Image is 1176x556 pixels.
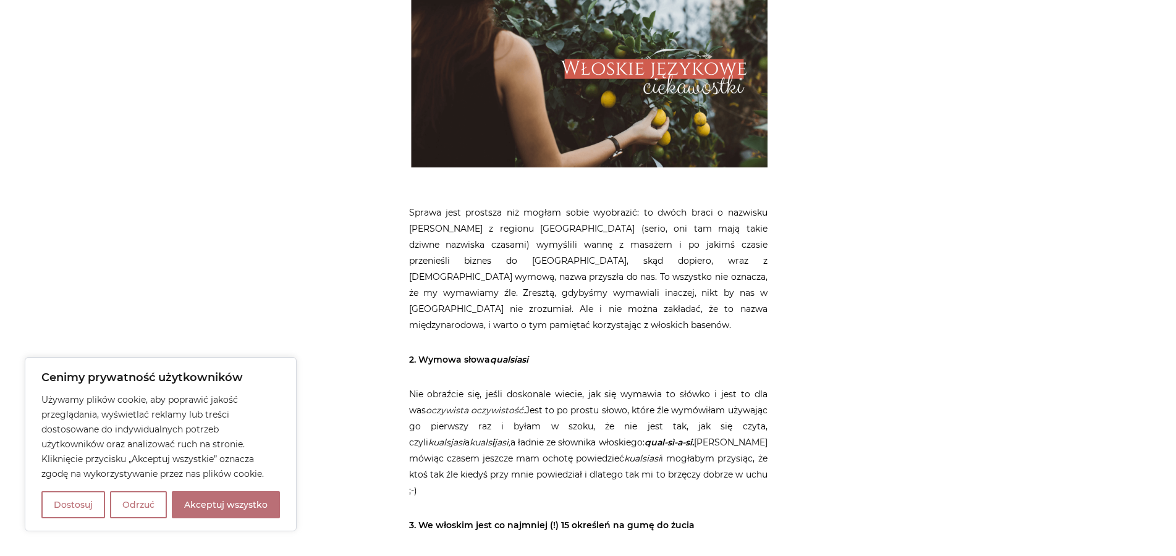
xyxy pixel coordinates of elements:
[409,520,695,531] strong: 3. We włoskim jest co najmniej (!) 15 określeń na gumę do żucia
[470,437,510,448] em: kuals jasi,
[41,392,280,481] p: Używamy plików cookie, aby poprawić jakość przeglądania, wyświetlać reklamy lub treści dostosowan...
[428,437,465,448] em: kualsjasi
[490,354,528,365] em: qualsiasi
[41,491,105,518] button: Dostosuj
[492,437,494,448] strong: i
[426,405,525,416] em: oczywista oczywistość.
[409,204,768,333] p: Sprawa jest prostsza niż mogłam sobie wyobrazić: to dwóch braci o nazwisku [PERSON_NAME] z region...
[172,491,280,518] button: Akceptuj wszystko
[409,386,768,499] p: Nie obraźcie się, jeśli doskonale wiecie, jak się wymawia to słówko i jest to dla was Jest to po ...
[110,491,167,518] button: Odrzuć
[624,453,661,464] em: kualsiasi
[409,354,528,365] strong: 2. Wymowa słowa
[645,437,694,448] strong: qual-sì-a-si.
[41,370,280,385] p: Cenimy prywatność użytkowników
